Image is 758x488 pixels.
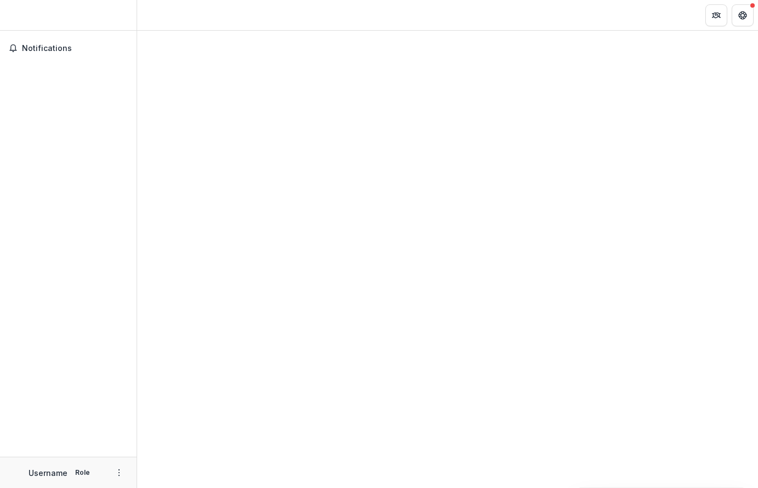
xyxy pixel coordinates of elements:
p: Role [72,468,93,478]
span: Notifications [22,44,128,53]
button: Get Help [732,4,754,26]
p: Username [29,467,67,479]
button: Notifications [4,39,132,57]
button: More [112,466,126,479]
button: Partners [705,4,727,26]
